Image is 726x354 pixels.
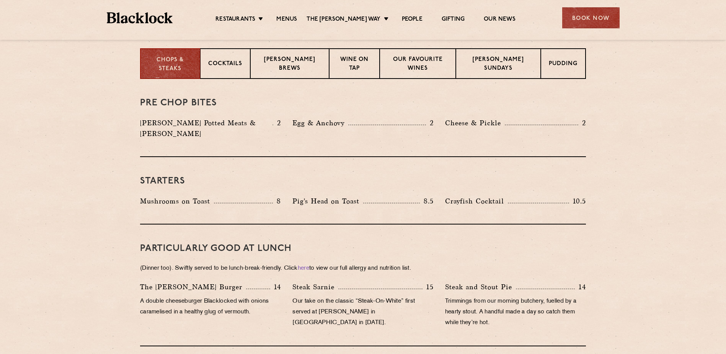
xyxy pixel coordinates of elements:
p: 10.5 [569,196,586,206]
a: Our News [484,16,516,24]
p: 14 [575,282,586,292]
p: 8 [273,196,281,206]
p: [PERSON_NAME] Sundays [464,56,533,74]
p: 2 [578,118,586,128]
p: Pig's Head on Toast [292,196,363,206]
img: BL_Textured_Logo-footer-cropped.svg [107,12,173,23]
p: Mushrooms on Toast [140,196,214,206]
p: Egg & Anchovy [292,118,348,128]
p: 14 [270,282,281,292]
p: 15 [423,282,434,292]
p: Wine on Tap [337,56,371,74]
p: 2 [426,118,434,128]
p: Crayfish Cocktail [445,196,508,206]
a: The [PERSON_NAME] Way [307,16,380,24]
p: Chops & Steaks [148,56,192,73]
p: Steak and Stout Pie [445,282,516,292]
h3: PARTICULARLY GOOD AT LUNCH [140,244,586,254]
div: Book Now [562,7,620,28]
p: [PERSON_NAME] Brews [258,56,321,74]
p: A double cheeseburger Blacklocked with onions caramelised in a healthy glug of vermouth. [140,296,281,318]
p: Trimmings from our morning butchery, fuelled by a hearty stout. A handful made a day so catch the... [445,296,586,328]
p: Our favourite wines [388,56,448,74]
p: [PERSON_NAME] Potted Meats & [PERSON_NAME] [140,118,272,139]
p: Steak Sarnie [292,282,338,292]
a: here [298,265,309,271]
h3: Starters [140,176,586,186]
a: Restaurants [215,16,255,24]
h3: Pre Chop Bites [140,98,586,108]
p: 8.5 [420,196,434,206]
a: People [402,16,423,24]
a: Gifting [442,16,465,24]
a: Menus [276,16,297,24]
p: Cheese & Pickle [445,118,505,128]
p: Pudding [549,60,578,69]
p: Cocktails [208,60,242,69]
p: (Dinner too). Swiftly served to be lunch-break-friendly. Click to view our full allergy and nutri... [140,263,586,274]
p: The [PERSON_NAME] Burger [140,282,246,292]
p: 2 [273,118,281,128]
p: Our take on the classic “Steak-On-White” first served at [PERSON_NAME] in [GEOGRAPHIC_DATA] in [D... [292,296,433,328]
